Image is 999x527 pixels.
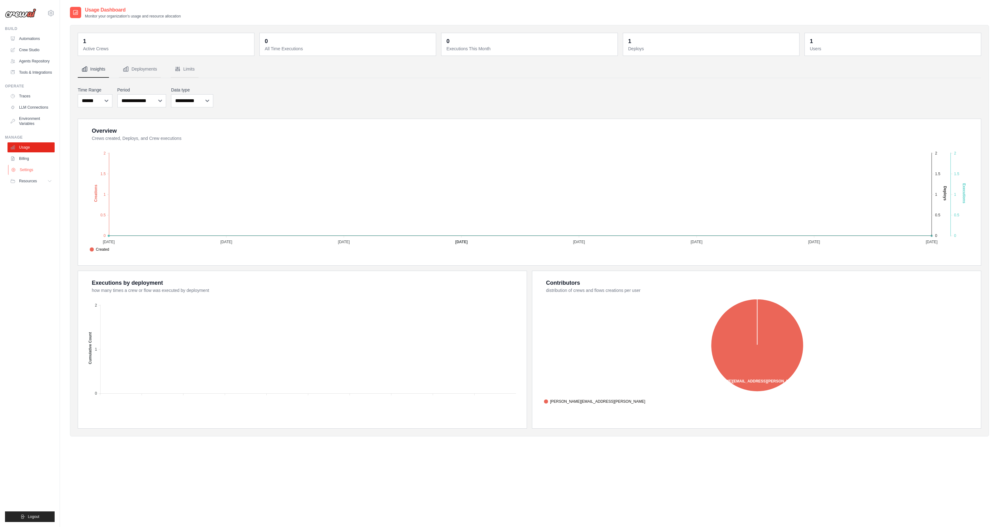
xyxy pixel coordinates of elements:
text: Executions [962,183,966,203]
button: Resources [7,176,55,186]
tspan: 0 [935,234,937,238]
span: Created [90,247,109,252]
a: Agents Repository [7,56,55,66]
h2: Usage Dashboard [85,6,181,14]
tspan: 2 [935,151,937,155]
tspan: 2 [104,151,106,155]
div: 1 [810,37,813,46]
tspan: [DATE] [103,240,115,244]
tspan: [DATE] [926,240,937,244]
div: Build [5,26,55,31]
a: Tools & Integrations [7,67,55,77]
label: Period [117,87,166,93]
span: Logout [28,514,39,519]
label: Data type [171,87,213,93]
button: Deployments [119,61,161,78]
a: Settings [8,165,55,175]
a: Automations [7,34,55,44]
tspan: 2 [954,151,956,155]
tspan: 0 [954,234,956,238]
label: Time Range [78,87,112,93]
tspan: [DATE] [338,240,350,244]
tspan: 1 [935,192,937,197]
div: Overview [92,126,117,135]
tspan: [DATE] [691,240,702,244]
tspan: 1.5 [935,172,940,176]
span: [PERSON_NAME][EMAIL_ADDRESS][PERSON_NAME] [544,399,645,404]
text: Creations [94,185,98,202]
tspan: 1 [954,192,956,197]
tspan: [DATE] [808,240,820,244]
dt: Users [810,46,977,52]
text: Deploys [943,186,947,201]
tspan: 0 [95,391,97,396]
tspan: 1 [104,192,106,197]
dt: Deploys [628,46,795,52]
p: Monitor your organization's usage and resource allocation [85,14,181,19]
div: 1 [628,37,631,46]
dt: Active Crews [83,46,250,52]
div: 0 [265,37,268,46]
dt: All Time Executions [265,46,432,52]
div: Contributors [546,278,580,287]
a: Crew Studio [7,45,55,55]
tspan: 0 [104,234,106,238]
tspan: 0.5 [935,213,940,217]
dt: Crews created, Deploys, and Crew executions [92,135,973,141]
div: Manage [5,135,55,140]
tspan: [DATE] [220,240,232,244]
tspan: 2 [95,303,97,308]
button: Logout [5,511,55,522]
button: Limits [171,61,199,78]
img: Logo [5,8,36,18]
button: Insights [78,61,109,78]
div: Executions by deployment [92,278,163,287]
a: LLM Connections [7,102,55,112]
span: Resources [19,179,37,184]
tspan: [DATE] [455,240,468,244]
tspan: 0.5 [954,213,959,217]
div: 1 [83,37,86,46]
a: Traces [7,91,55,101]
dt: distribution of crews and flows creations per user [546,287,973,293]
dt: Executions This Month [446,46,614,52]
tspan: 0.5 [101,213,106,217]
a: Environment Variables [7,114,55,129]
dt: how many times a crew or flow was executed by deployment [92,287,519,293]
tspan: 1 [95,347,97,352]
a: Billing [7,154,55,164]
tspan: 1.5 [954,172,959,176]
div: 0 [446,37,450,46]
text: Cumulative Count [88,332,92,364]
tspan: 1.5 [101,172,106,176]
nav: Tabs [78,61,981,78]
tspan: [DATE] [573,240,585,244]
div: Operate [5,84,55,89]
a: Usage [7,142,55,152]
